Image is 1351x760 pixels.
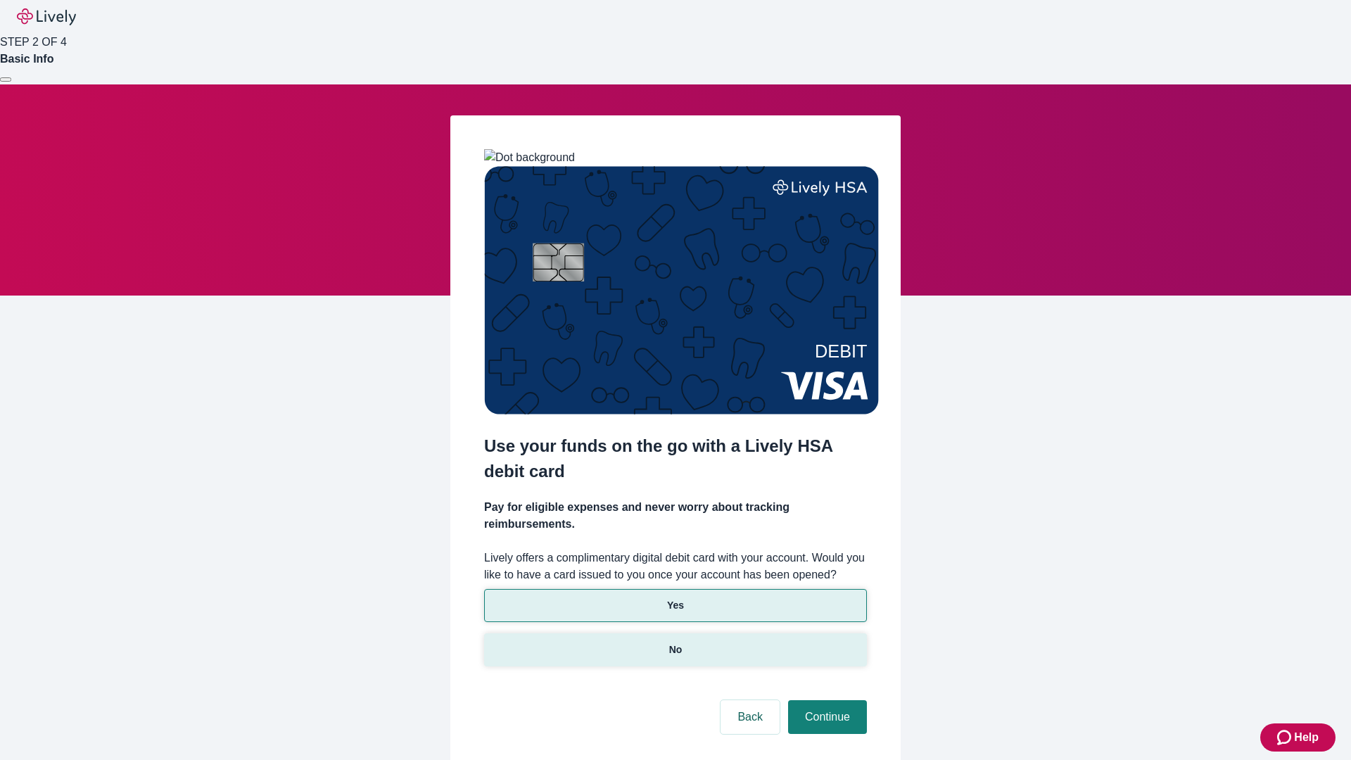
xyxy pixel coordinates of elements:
[484,433,867,484] h2: Use your funds on the go with a Lively HSA debit card
[788,700,867,734] button: Continue
[667,598,684,613] p: Yes
[721,700,780,734] button: Back
[1260,723,1336,752] button: Zendesk support iconHelp
[484,166,879,414] img: Debit card
[484,499,867,533] h4: Pay for eligible expenses and never worry about tracking reimbursements.
[484,589,867,622] button: Yes
[484,550,867,583] label: Lively offers a complimentary digital debit card with your account. Would you like to have a card...
[484,633,867,666] button: No
[484,149,575,166] img: Dot background
[17,8,76,25] img: Lively
[1294,729,1319,746] span: Help
[669,642,683,657] p: No
[1277,729,1294,746] svg: Zendesk support icon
